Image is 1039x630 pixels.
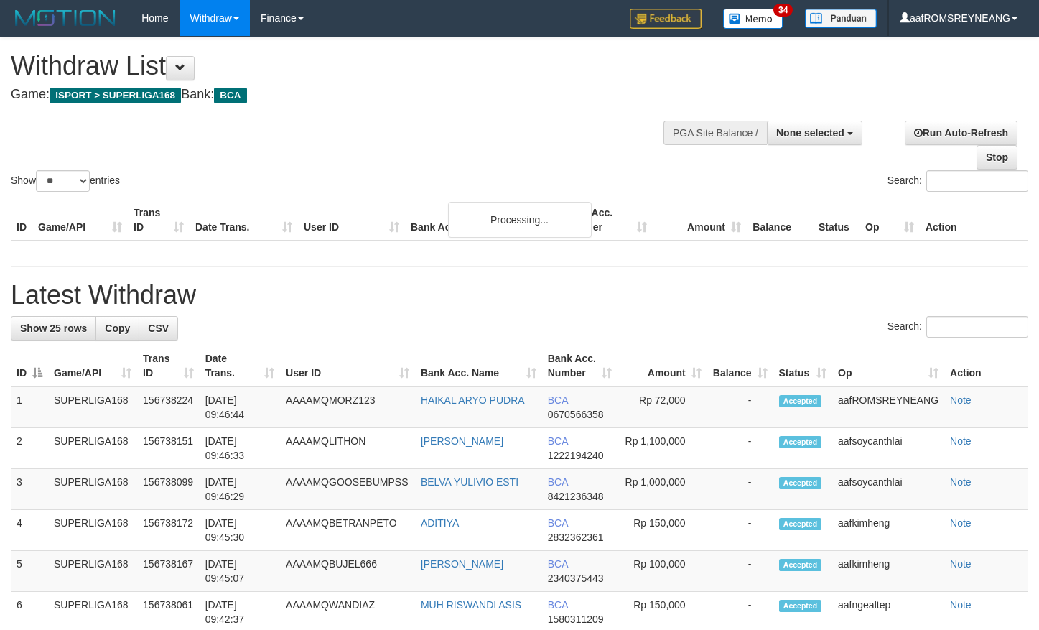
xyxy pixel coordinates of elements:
[11,170,120,192] label: Show entries
[11,88,679,102] h4: Game: Bank:
[48,386,137,428] td: SUPERLIGA168
[548,491,604,502] span: Copy 8421236348 to clipboard
[280,551,415,592] td: AAAAMQBUJEL666
[653,200,747,241] th: Amount
[415,346,542,386] th: Bank Acc. Name: activate to sort column ascending
[421,394,525,406] a: HAIKAL ARYO PUDRA
[280,428,415,469] td: AAAAMQLITHON
[548,573,604,584] span: Copy 2340375443 to clipboard
[707,428,773,469] td: -
[448,202,592,238] div: Processing...
[11,428,48,469] td: 2
[128,200,190,241] th: Trans ID
[805,9,877,28] img: panduan.png
[926,170,1028,192] input: Search:
[48,510,137,551] td: SUPERLIGA168
[548,450,604,461] span: Copy 1222194240 to clipboard
[280,469,415,510] td: AAAAMQGOOSEBUMPSS
[200,428,280,469] td: [DATE] 09:46:33
[200,469,280,510] td: [DATE] 09:46:29
[920,200,1028,241] th: Action
[977,145,1017,170] a: Stop
[20,323,87,334] span: Show 25 rows
[11,510,48,551] td: 4
[32,200,128,241] th: Game/API
[859,200,920,241] th: Op
[139,316,178,341] a: CSV
[779,436,822,448] span: Accepted
[36,170,90,192] select: Showentries
[11,7,120,29] img: MOTION_logo.png
[48,346,137,386] th: Game/API: activate to sort column ascending
[832,510,944,551] td: aafkimheng
[137,551,200,592] td: 156738167
[11,551,48,592] td: 5
[137,386,200,428] td: 156738224
[723,9,783,29] img: Button%20Memo.svg
[48,551,137,592] td: SUPERLIGA168
[887,316,1028,338] label: Search:
[887,170,1028,192] label: Search:
[926,316,1028,338] input: Search:
[813,200,859,241] th: Status
[280,346,415,386] th: User ID: activate to sort column ascending
[405,200,559,241] th: Bank Acc. Name
[707,386,773,428] td: -
[421,599,521,611] a: MUH RISWANDI ASIS
[779,395,822,407] span: Accepted
[137,346,200,386] th: Trans ID: activate to sort column ascending
[50,88,181,103] span: ISPORT > SUPERLIGA168
[776,127,844,139] span: None selected
[214,88,246,103] span: BCA
[548,517,568,529] span: BCA
[280,386,415,428] td: AAAAMQMORZ123
[944,346,1028,386] th: Action
[618,386,707,428] td: Rp 72,000
[707,469,773,510] td: -
[200,551,280,592] td: [DATE] 09:45:07
[832,469,944,510] td: aafsoycanthlai
[548,435,568,447] span: BCA
[773,346,833,386] th: Status: activate to sort column ascending
[618,551,707,592] td: Rp 100,000
[559,200,653,241] th: Bank Acc. Number
[950,435,972,447] a: Note
[548,532,604,543] span: Copy 2832362361 to clipboard
[200,510,280,551] td: [DATE] 09:45:30
[298,200,405,241] th: User ID
[11,386,48,428] td: 1
[48,469,137,510] td: SUPERLIGA168
[137,469,200,510] td: 156738099
[618,346,707,386] th: Amount: activate to sort column ascending
[148,323,169,334] span: CSV
[950,599,972,611] a: Note
[280,510,415,551] td: AAAAMQBETRANPETO
[618,428,707,469] td: Rp 1,100,000
[779,600,822,612] span: Accepted
[421,517,459,529] a: ADITIYA
[421,435,503,447] a: [PERSON_NAME]
[832,386,944,428] td: aafROMSREYNEANG
[773,4,793,17] span: 34
[190,200,298,241] th: Date Trans.
[618,469,707,510] td: Rp 1,000,000
[548,613,604,625] span: Copy 1580311209 to clipboard
[950,517,972,529] a: Note
[421,476,518,488] a: BELVA YULIVIO ESTI
[548,394,568,406] span: BCA
[542,346,618,386] th: Bank Acc. Number: activate to sort column ascending
[832,346,944,386] th: Op: activate to sort column ascending
[95,316,139,341] a: Copy
[548,476,568,488] span: BCA
[48,428,137,469] td: SUPERLIGA168
[200,386,280,428] td: [DATE] 09:46:44
[548,599,568,611] span: BCA
[11,52,679,80] h1: Withdraw List
[747,200,813,241] th: Balance
[548,409,604,420] span: Copy 0670566358 to clipboard
[905,121,1017,145] a: Run Auto-Refresh
[950,476,972,488] a: Note
[11,469,48,510] td: 3
[105,323,130,334] span: Copy
[950,558,972,570] a: Note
